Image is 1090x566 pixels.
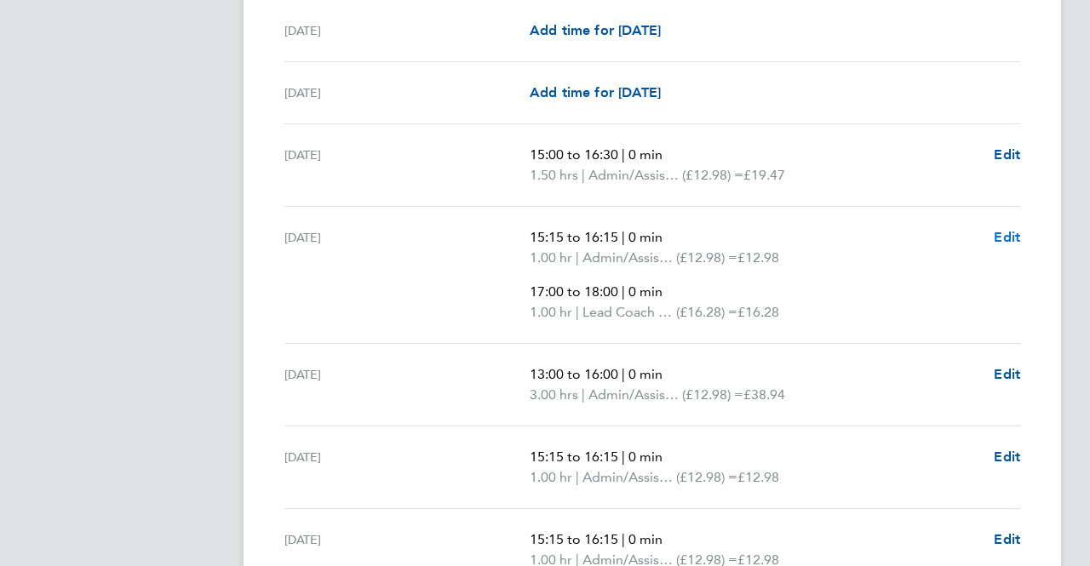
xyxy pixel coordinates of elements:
span: £16.28 [737,304,779,320]
span: Admin/Assistant Coach Rate [582,248,676,268]
a: Edit [994,364,1020,385]
span: (£16.28) = [676,304,737,320]
span: 1.00 hr [530,304,572,320]
div: [DATE] [284,447,530,488]
span: 1.50 hrs [530,167,578,183]
span: £19.47 [743,167,785,183]
a: Add time for [DATE] [530,20,661,41]
span: | [582,167,585,183]
span: £12.98 [737,249,779,266]
span: (£12.98) = [676,469,737,485]
span: Edit [994,146,1020,163]
div: [DATE] [284,364,530,405]
span: | [622,229,625,245]
a: Add time for [DATE] [530,83,661,103]
span: Admin/Assistant Coach Rate [588,165,682,186]
span: Add time for [DATE] [530,22,661,38]
a: Edit [994,447,1020,467]
span: 1.00 hr [530,249,572,266]
span: | [622,283,625,300]
div: [DATE] [284,227,530,323]
span: | [622,366,625,382]
div: [DATE] [284,20,530,41]
a: Edit [994,529,1020,550]
span: 15:15 to 16:15 [530,531,618,547]
span: | [622,531,625,547]
span: 0 min [628,531,663,547]
span: | [576,469,579,485]
span: Add time for [DATE] [530,84,661,100]
span: Edit [994,229,1020,245]
span: | [622,449,625,465]
span: Edit [994,531,1020,547]
span: 15:15 to 16:15 [530,229,618,245]
a: Edit [994,145,1020,165]
div: [DATE] [284,83,530,103]
span: (£12.98) = [676,249,737,266]
span: Edit [994,366,1020,382]
span: (£12.98) = [682,167,743,183]
span: 1.00 hr [530,469,572,485]
span: (£12.98) = [682,386,743,403]
span: 0 min [628,366,663,382]
span: 15:15 to 16:15 [530,449,618,465]
span: 0 min [628,229,663,245]
span: 3.00 hrs [530,386,578,403]
span: £38.94 [743,386,785,403]
span: | [576,249,579,266]
span: | [576,304,579,320]
a: Edit [994,227,1020,248]
span: | [582,386,585,403]
span: 0 min [628,449,663,465]
span: 0 min [628,283,663,300]
span: Lead Coach Rate [582,302,676,323]
span: £12.98 [737,469,779,485]
span: 13:00 to 16:00 [530,366,618,382]
span: Admin/Assistant Coach Rate [588,385,682,405]
div: [DATE] [284,145,530,186]
span: Admin/Assistant Coach Rate [582,467,676,488]
span: 0 min [628,146,663,163]
span: 17:00 to 18:00 [530,283,618,300]
span: | [622,146,625,163]
span: 15:00 to 16:30 [530,146,618,163]
span: Edit [994,449,1020,465]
